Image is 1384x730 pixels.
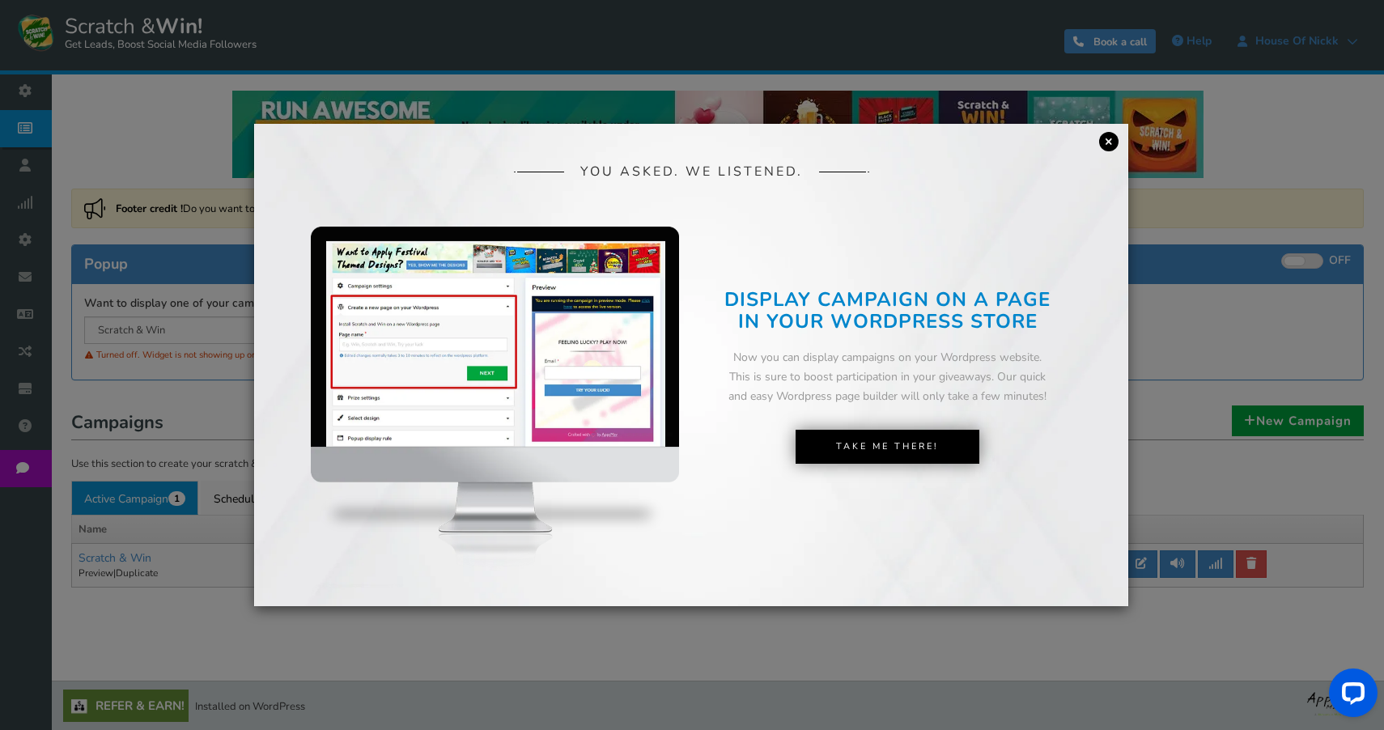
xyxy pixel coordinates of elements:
a: Take Me There! [796,430,979,464]
img: screenshot [326,241,665,447]
h2: DISPLAY CAMPAIGN ON A PAGE IN YOUR WORDPRESS STORE [723,289,1052,332]
span: YOU ASKED. WE LISTENED. [580,165,803,180]
div: Now you can display campaigns on your Wordpress website. This is sure to boost participation in y... [723,348,1052,405]
a: × [1099,132,1119,151]
iframe: LiveChat chat widget [1316,662,1384,730]
img: mockup [311,227,679,600]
